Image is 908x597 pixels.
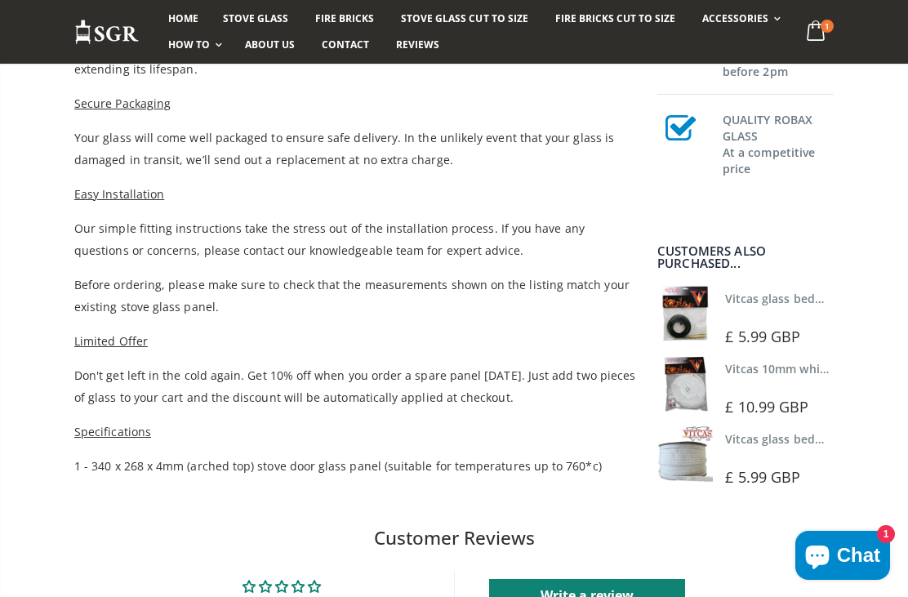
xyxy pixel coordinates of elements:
span: £ 10.99 GBP [725,397,808,417]
a: Stove Glass Cut To Size [389,6,540,32]
span: Stove Glass Cut To Size [401,11,527,25]
span: Limited Offer [74,333,148,349]
span: Fire Bricks [315,11,374,25]
img: Stove Glass Replacement [74,19,140,46]
span: £ 5.99 GBP [725,327,800,346]
h3: QUALITY ROBAX GLASS At a competitive price [723,109,834,177]
span: £ 5.99 GBP [725,467,800,487]
span: Specifications [74,424,151,439]
span: Before ordering, please make sure to check that the measurements shown on the listing match your ... [74,277,630,314]
a: Reviews [384,32,452,58]
img: Vitcas white rope, glue and gloves kit 10mm [657,356,713,412]
span: Easy Installation [74,186,164,202]
a: 1 [800,16,834,48]
a: Home [156,6,211,32]
span: Fire Bricks Cut To Size [555,11,675,25]
span: Contact [322,38,369,51]
span: Reviews [396,38,439,51]
span: 1 [821,20,834,33]
a: Accessories [690,6,789,32]
span: Secure Packaging [74,96,171,111]
inbox-online-store-chat: Shopify online store chat [790,531,895,584]
a: How To [156,32,230,58]
a: About us [233,32,307,58]
span: Stove Glass [223,11,288,25]
a: Stove Glass [211,6,300,32]
a: Fire Bricks [303,6,386,32]
span: About us [245,38,295,51]
span: How To [168,38,210,51]
span: Our simple fitting instructions take the stress out of the installation process. If you have any ... [74,221,585,258]
div: Customers also purchased... [657,245,834,270]
a: Contact [309,32,381,58]
span: Don't get left in the cold again. Get 10% off when you order a spare panel [DATE]. Just add two p... [74,368,635,405]
span: Accessories [702,11,768,25]
img: Vitcas stove glass bedding in tape [657,426,713,482]
p: 1 - 340 x 268 x 4mm (arched top) stove door glass panel (suitable for temperatures up to 760*c) [74,455,638,477]
a: Fire Bricks Cut To Size [543,6,688,32]
span: Home [168,11,198,25]
img: Vitcas stove glass bedding in tape [657,286,713,341]
h2: Customer Reviews [13,525,895,551]
span: Your glass will come well packaged to ensure safe delivery. In the unlikely event that your glass... [74,130,614,167]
